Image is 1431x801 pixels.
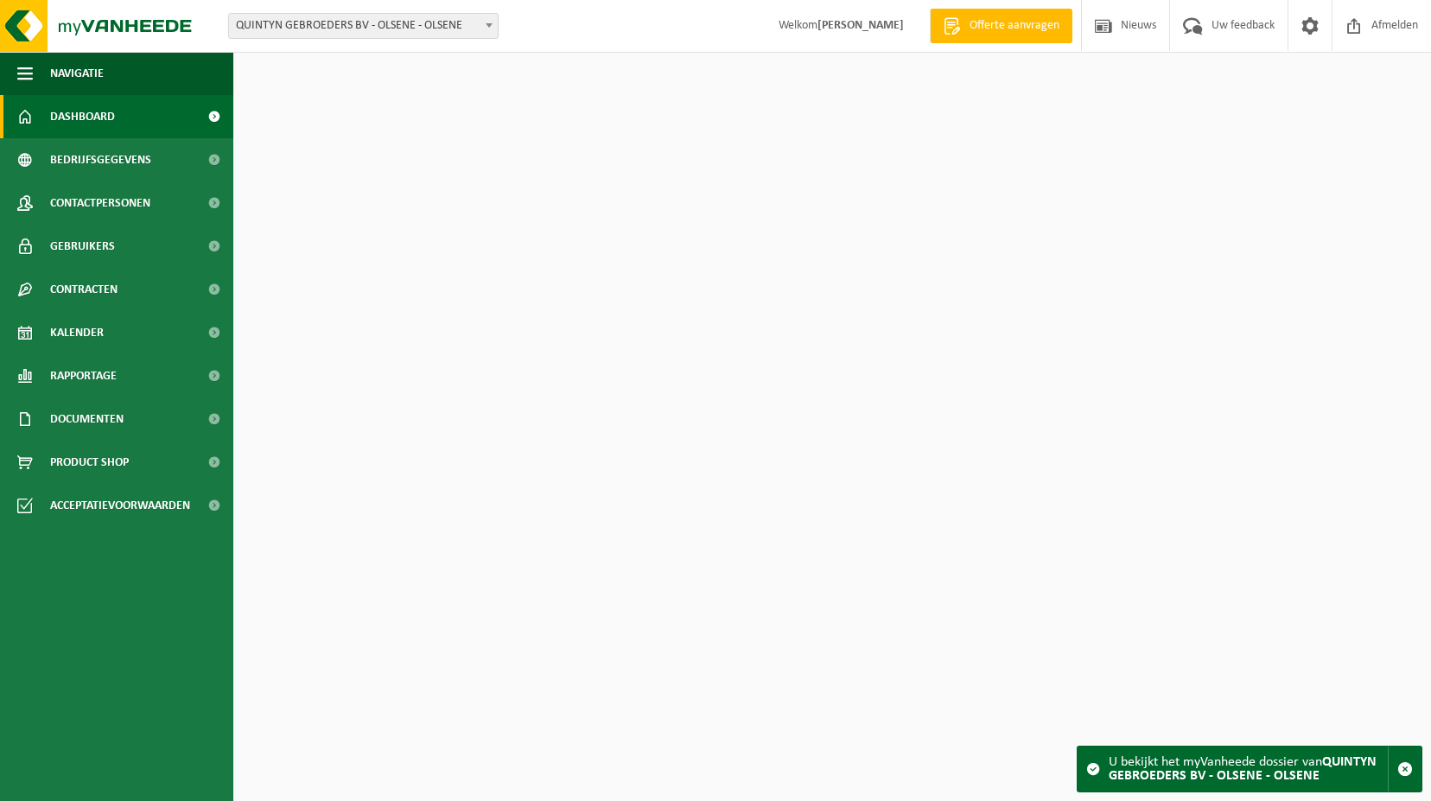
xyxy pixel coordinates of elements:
[50,311,104,354] span: Kalender
[50,441,129,484] span: Product Shop
[1109,755,1377,783] strong: QUINTYN GEBROEDERS BV - OLSENE - OLSENE
[228,13,499,39] span: QUINTYN GEBROEDERS BV - OLSENE - OLSENE
[50,225,115,268] span: Gebruikers
[50,52,104,95] span: Navigatie
[965,17,1064,35] span: Offerte aanvragen
[930,9,1072,43] a: Offerte aanvragen
[50,181,150,225] span: Contactpersonen
[50,354,117,397] span: Rapportage
[50,484,190,527] span: Acceptatievoorwaarden
[817,19,904,32] strong: [PERSON_NAME]
[229,14,498,38] span: QUINTYN GEBROEDERS BV - OLSENE - OLSENE
[50,95,115,138] span: Dashboard
[50,138,151,181] span: Bedrijfsgegevens
[50,268,118,311] span: Contracten
[1109,747,1388,791] div: U bekijkt het myVanheede dossier van
[50,397,124,441] span: Documenten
